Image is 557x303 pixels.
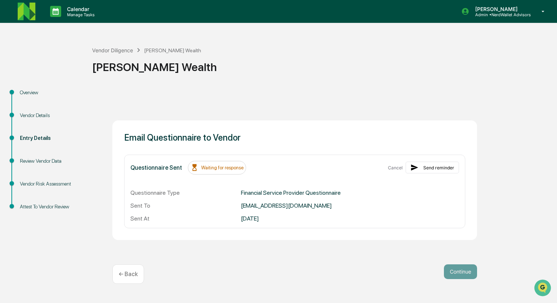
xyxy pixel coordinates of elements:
p: Calendar [61,6,98,12]
a: 🖐️Preclearance [4,90,50,103]
div: [PERSON_NAME] Wealth [144,47,201,53]
div: Financial Service Provider Questionnaire [241,189,341,196]
div: Entry Details [20,134,80,142]
button: Continue [444,264,477,279]
span: Pylon [73,125,89,130]
div: Review Vendor Data [20,157,80,165]
div: We're available if you need us! [25,64,93,70]
button: Send reminder [406,162,459,173]
span: Questionnaire Sent [130,164,182,171]
div: Vendor Details [20,112,80,119]
p: ← Back [119,271,138,278]
div: Attest To Vendor Review [20,203,80,211]
label: Questionnaire Type [130,189,241,196]
span: Attestations [61,93,91,100]
img: 1746055101610-c473b297-6a78-478c-a979-82029cc54cd1 [7,56,21,70]
div: Vendor Diligence [92,47,133,53]
div: [DATE] [241,215,259,222]
img: logo [18,3,35,20]
a: 🔎Data Lookup [4,104,49,117]
iframe: Open customer support [533,279,553,299]
h1: Email Questionnaire to Vendor [124,132,465,143]
div: Vendor Risk Assessment [20,180,80,188]
div: [PERSON_NAME] Wealth [92,60,553,74]
div: Start new chat [25,56,121,64]
div: 🗄️ [53,94,59,99]
div: 🖐️ [7,94,13,99]
label: Sent To [130,202,241,209]
div: [EMAIL_ADDRESS][DOMAIN_NAME] [241,202,332,209]
p: Manage Tasks [61,12,98,17]
span: Preclearance [15,93,48,100]
p: How can we help? [7,15,134,27]
button: Start new chat [125,59,134,67]
div: Overview [20,89,80,96]
p: [PERSON_NAME] [469,6,531,12]
p: Admin • NerdWallet Advisors [469,12,531,17]
a: 🗄️Attestations [50,90,94,103]
label: Sent At [130,215,241,222]
span: Data Lookup [15,107,46,114]
button: Cancel [388,162,403,173]
div: 🔎 [7,108,13,113]
a: Powered byPylon [52,124,89,130]
div: Waiting for response [188,161,246,175]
